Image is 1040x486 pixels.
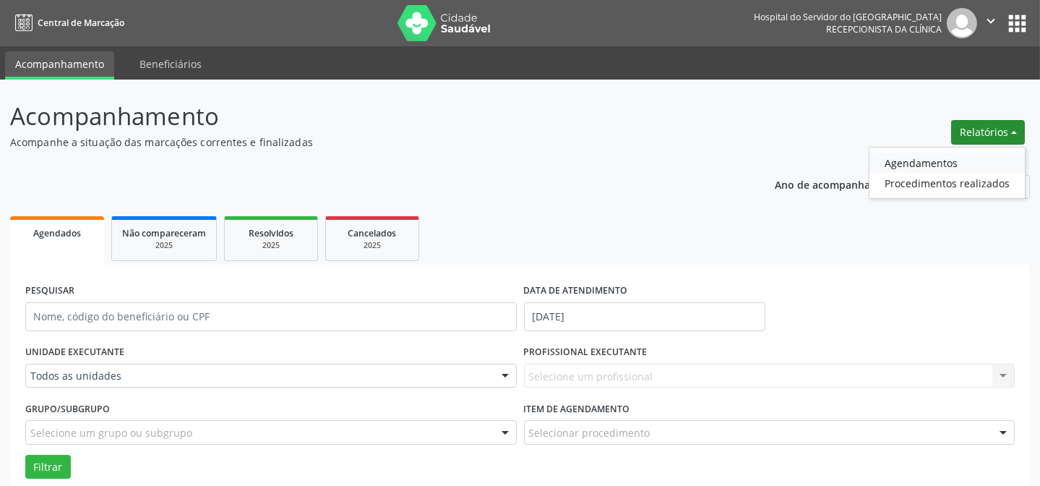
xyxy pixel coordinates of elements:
[524,398,630,420] label: Item de agendamento
[129,51,212,77] a: Beneficiários
[775,175,903,193] p: Ano de acompanhamento
[5,51,114,80] a: Acompanhamento
[25,455,71,479] button: Filtrar
[1005,11,1030,36] button: apps
[754,11,942,23] div: Hospital do Servidor do [GEOGRAPHIC_DATA]
[869,147,1026,199] ul: Relatórios
[10,11,124,35] a: Central de Marcação
[38,17,124,29] span: Central de Marcação
[122,240,206,251] div: 2025
[869,153,1025,173] a: Agendamentos
[249,227,293,239] span: Resolvidos
[33,227,81,239] span: Agendados
[524,280,628,302] label: DATA DE ATENDIMENTO
[25,398,110,420] label: Grupo/Subgrupo
[235,240,307,251] div: 2025
[348,227,397,239] span: Cancelados
[951,120,1025,145] button: Relatórios
[25,280,74,302] label: PESQUISAR
[25,341,124,364] label: UNIDADE EXECUTANTE
[25,302,517,331] input: Nome, código do beneficiário ou CPF
[336,240,408,251] div: 2025
[122,227,206,239] span: Não compareceram
[30,369,487,383] span: Todos as unidades
[10,98,724,135] p: Acompanhamento
[30,425,192,440] span: Selecione um grupo ou subgrupo
[869,173,1025,193] a: Procedimentos realizados
[977,8,1005,38] button: 
[10,135,724,150] p: Acompanhe a situação das marcações correntes e finalizadas
[983,13,999,29] i: 
[826,23,942,35] span: Recepcionista da clínica
[524,341,648,364] label: PROFISSIONAL EXECUTANTE
[529,425,650,440] span: Selecionar procedimento
[524,302,766,331] input: Selecione um intervalo
[947,8,977,38] img: img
